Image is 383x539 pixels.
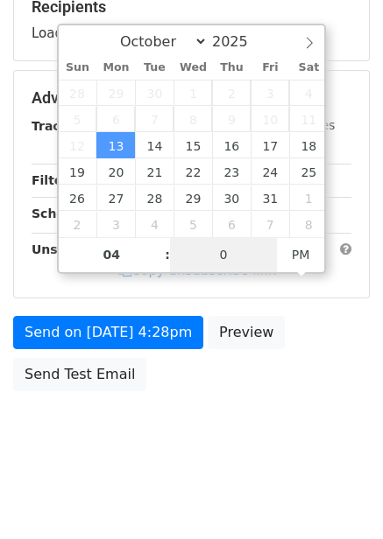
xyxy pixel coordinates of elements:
[59,158,97,185] span: October 19, 2025
[96,80,135,106] span: September 29, 2025
[212,185,251,211] span: October 30, 2025
[174,106,212,132] span: October 8, 2025
[208,316,285,349] a: Preview
[13,316,203,349] a: Send on [DATE] 4:28pm
[59,132,97,158] span: October 12, 2025
[289,62,328,73] span: Sat
[212,62,251,73] span: Thu
[96,62,135,73] span: Mon
[32,88,351,108] h5: Advanced
[13,358,146,391] a: Send Test Email
[59,211,97,237] span: November 2, 2025
[135,80,174,106] span: September 30, 2025
[251,185,289,211] span: October 31, 2025
[59,237,166,272] input: Hour
[96,158,135,185] span: October 20, 2025
[59,62,97,73] span: Sun
[251,158,289,185] span: October 24, 2025
[135,132,174,158] span: October 14, 2025
[32,173,76,187] strong: Filters
[212,211,251,237] span: November 6, 2025
[170,237,277,272] input: Minute
[96,106,135,132] span: October 6, 2025
[289,185,328,211] span: November 1, 2025
[174,158,212,185] span: October 22, 2025
[96,132,135,158] span: October 13, 2025
[212,106,251,132] span: October 9, 2025
[174,132,212,158] span: October 15, 2025
[251,132,289,158] span: October 17, 2025
[59,106,97,132] span: October 5, 2025
[289,132,328,158] span: October 18, 2025
[174,62,212,73] span: Wed
[289,106,328,132] span: October 11, 2025
[165,237,170,272] span: :
[59,80,97,106] span: September 28, 2025
[251,106,289,132] span: October 10, 2025
[289,211,328,237] span: November 8, 2025
[289,158,328,185] span: October 25, 2025
[96,211,135,237] span: November 3, 2025
[32,206,95,220] strong: Schedule
[212,158,251,185] span: October 23, 2025
[135,185,174,211] span: October 28, 2025
[174,185,212,211] span: October 29, 2025
[212,132,251,158] span: October 16, 2025
[59,185,97,211] span: October 26, 2025
[135,211,174,237] span: November 4, 2025
[208,33,271,50] input: Year
[289,80,328,106] span: October 4, 2025
[135,158,174,185] span: October 21, 2025
[295,455,383,539] iframe: Chat Widget
[251,211,289,237] span: November 7, 2025
[135,62,174,73] span: Tue
[174,211,212,237] span: November 5, 2025
[32,242,117,256] strong: Unsubscribe
[212,80,251,106] span: October 2, 2025
[251,80,289,106] span: October 3, 2025
[174,80,212,106] span: October 1, 2025
[135,106,174,132] span: October 7, 2025
[96,185,135,211] span: October 27, 2025
[32,119,90,133] strong: Tracking
[118,262,276,278] a: Copy unsubscribe link
[277,237,325,272] span: Click to toggle
[251,62,289,73] span: Fri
